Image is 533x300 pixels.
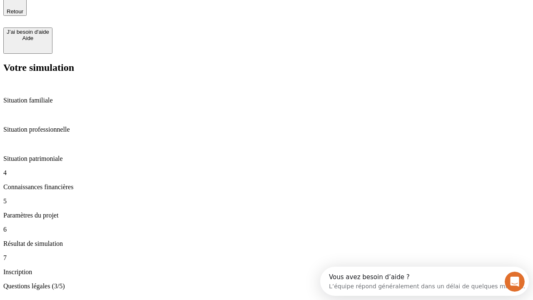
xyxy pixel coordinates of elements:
p: Inscription [3,268,530,276]
div: Ouvrir le Messenger Intercom [3,3,229,26]
p: 4 [3,169,530,177]
div: L’équipe répond généralement dans un délai de quelques minutes. [9,14,205,22]
p: Situation familiale [3,97,530,104]
h2: Votre simulation [3,62,530,73]
p: Connaissances financières [3,183,530,191]
p: Situation patrimoniale [3,155,530,162]
iframe: Intercom live chat discovery launcher [320,267,529,296]
div: J’ai besoin d'aide [7,29,49,35]
div: Aide [7,35,49,41]
p: 5 [3,197,530,205]
p: Résultat de simulation [3,240,530,247]
p: 7 [3,254,530,262]
span: Retour [7,8,23,15]
iframe: Intercom live chat [505,272,525,292]
p: Situation professionnelle [3,126,530,133]
p: Questions légales (3/5) [3,282,530,290]
p: Paramètres du projet [3,212,530,219]
div: Vous avez besoin d’aide ? [9,7,205,14]
button: J’ai besoin d'aideAide [3,27,52,54]
p: 6 [3,226,530,233]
